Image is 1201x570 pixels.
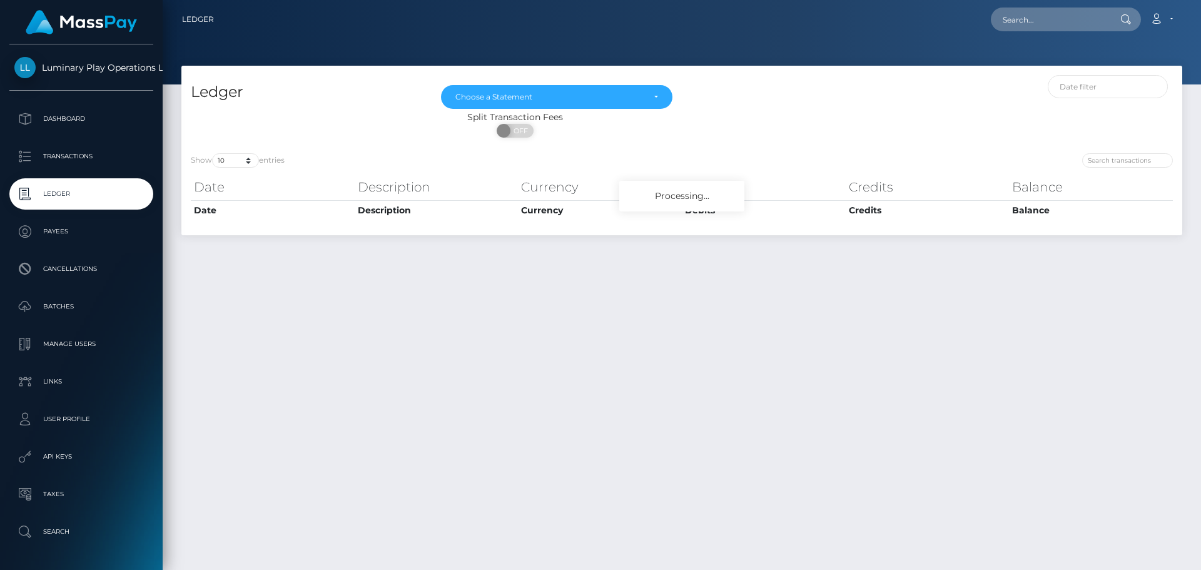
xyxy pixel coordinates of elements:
[14,335,148,354] p: Manage Users
[14,522,148,541] p: Search
[518,200,682,220] th: Currency
[9,516,153,547] a: Search
[1048,75,1168,98] input: Date filter
[182,6,214,33] a: Ledger
[682,175,846,200] th: Debits
[619,181,744,211] div: Processing...
[9,178,153,210] a: Ledger
[9,441,153,472] a: API Keys
[14,222,148,241] p: Payees
[191,153,285,168] label: Show entries
[504,124,535,138] span: OFF
[355,175,519,200] th: Description
[14,372,148,391] p: Links
[9,141,153,172] a: Transactions
[1009,175,1173,200] th: Balance
[14,57,36,78] img: Luminary Play Operations Limited
[14,260,148,278] p: Cancellations
[9,103,153,135] a: Dashboard
[191,175,355,200] th: Date
[9,291,153,322] a: Batches
[846,175,1010,200] th: Credits
[191,200,355,220] th: Date
[518,175,682,200] th: Currency
[14,447,148,466] p: API Keys
[212,153,259,168] select: Showentries
[14,410,148,429] p: User Profile
[9,366,153,397] a: Links
[9,62,153,73] span: Luminary Play Operations Limited
[14,297,148,316] p: Batches
[9,479,153,510] a: Taxes
[191,81,422,103] h4: Ledger
[9,253,153,285] a: Cancellations
[14,185,148,203] p: Ledger
[846,200,1010,220] th: Credits
[455,92,644,102] div: Choose a Statement
[9,404,153,435] a: User Profile
[9,328,153,360] a: Manage Users
[355,200,519,220] th: Description
[14,109,148,128] p: Dashboard
[14,485,148,504] p: Taxes
[26,10,137,34] img: MassPay Logo
[991,8,1108,31] input: Search...
[441,85,672,109] button: Choose a Statement
[181,111,849,124] div: Split Transaction Fees
[1082,153,1173,168] input: Search transactions
[14,147,148,166] p: Transactions
[9,216,153,247] a: Payees
[1009,200,1173,220] th: Balance
[682,200,846,220] th: Debits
